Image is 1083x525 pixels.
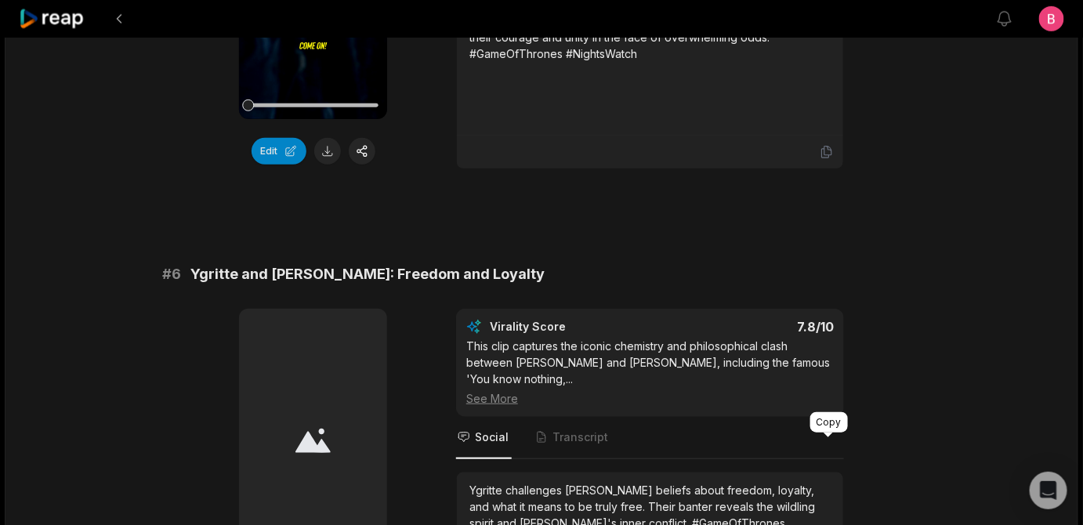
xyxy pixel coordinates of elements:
button: Edit [252,138,306,165]
div: This clip captures the iconic chemistry and philosophical clash between [PERSON_NAME] and [PERSON... [466,338,834,407]
div: Copy [810,412,848,433]
span: Transcript [552,429,608,445]
span: Social [475,429,509,445]
span: # 6 [162,263,181,285]
nav: Tabs [456,417,844,459]
div: See More [466,390,834,407]
div: Virality Score [490,319,658,335]
div: Open Intercom Messenger [1030,472,1067,509]
div: 7.8 /10 [666,319,835,335]
span: Ygritte and [PERSON_NAME]: Freedom and Loyalty [190,263,545,285]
